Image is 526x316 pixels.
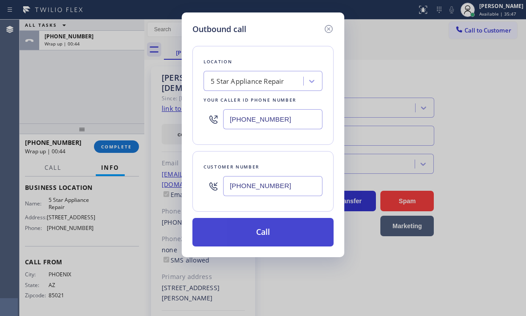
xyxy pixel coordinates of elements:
[204,95,322,105] div: Your caller id phone number
[204,57,322,66] div: Location
[192,218,334,246] button: Call
[223,176,322,196] input: (123) 456-7890
[192,23,246,35] h5: Outbound call
[204,162,322,172] div: Customer number
[211,76,284,86] div: 5 Star Appliance Repair
[223,109,322,129] input: (123) 456-7890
